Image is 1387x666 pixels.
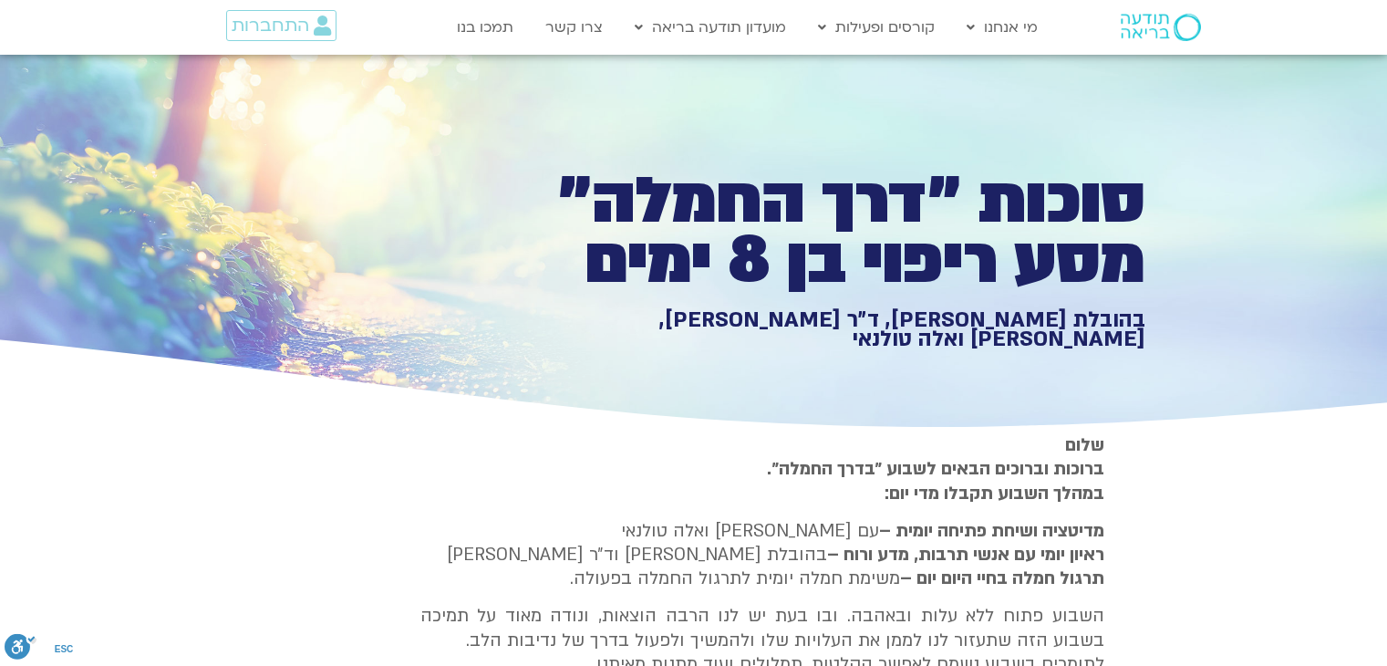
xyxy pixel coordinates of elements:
[226,10,336,41] a: התחברות
[513,172,1145,291] h1: סוכות ״דרך החמלה״ מסע ריפוי בן 8 ימים
[1121,14,1201,41] img: תודעה בריאה
[626,10,795,45] a: מועדון תודעה בריאה
[1065,433,1104,457] strong: שלום
[827,543,1104,567] b: ראיון יומי עם אנשי תרבות, מדע ורוח –
[809,10,944,45] a: קורסים ופעילות
[900,567,1104,590] b: תרגול חמלה בחיי היום יום –
[767,457,1104,505] strong: ברוכות וברוכים הבאים לשבוע ״בדרך החמלה״. במהלך השבוע תקבלו מדי יום:
[420,519,1104,591] p: עם [PERSON_NAME] ואלה טולנאי בהובלת [PERSON_NAME] וד״ר [PERSON_NAME] משימת חמלה יומית לתרגול החמל...
[232,16,309,36] span: התחברות
[536,10,612,45] a: צרו קשר
[448,10,523,45] a: תמכו בנו
[513,310,1145,349] h1: בהובלת [PERSON_NAME], ד״ר [PERSON_NAME], [PERSON_NAME] ואלה טולנאי
[879,519,1104,543] strong: מדיטציה ושיחת פתיחה יומית –
[957,10,1047,45] a: מי אנחנו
